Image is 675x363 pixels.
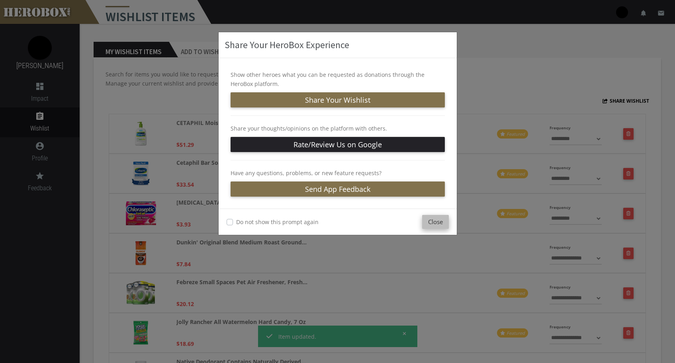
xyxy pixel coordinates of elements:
p: Have any questions, problems, or new feature requests? [231,168,445,178]
p: Show other heroes what you can be requested as donations through the HeroBox platform. [231,70,445,88]
p: Share your thoughts/opinions on the platform with others. [231,124,445,133]
a: Send App Feedback [231,181,445,197]
label: Do not show this prompt again [236,217,319,226]
button: Share Your Wishlist [231,92,445,107]
a: Rate/Review Us on Google [231,137,445,152]
h3: Share Your HeroBox Experience [225,38,451,52]
button: Close [422,215,449,229]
